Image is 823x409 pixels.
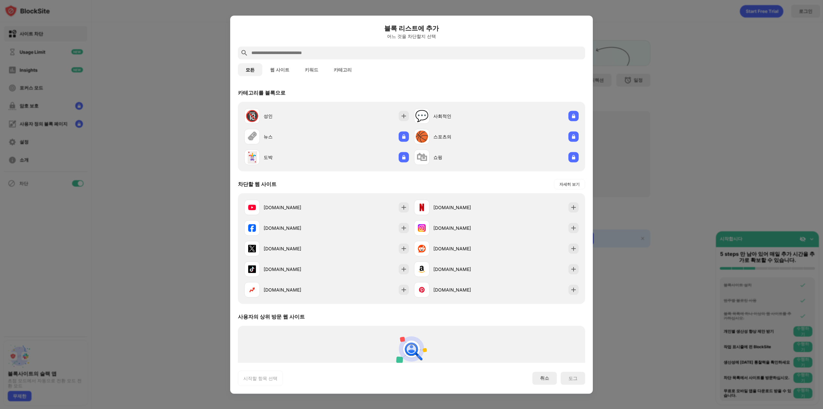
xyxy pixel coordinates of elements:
img: favicons [248,245,256,252]
div: 스포츠의 [433,133,496,140]
img: search.svg [240,49,248,57]
div: 🔞 [245,109,259,123]
button: 웹 사이트 [262,63,297,76]
div: 뉴스 [264,133,327,140]
div: [DOMAIN_NAME] [264,225,327,231]
div: [DOMAIN_NAME] [433,286,496,293]
img: favicons [418,203,426,211]
div: [DOMAIN_NAME] [264,204,327,211]
div: [DOMAIN_NAME] [433,225,496,231]
div: 🏀 [415,130,429,143]
div: 자세히 보기 [559,181,580,187]
div: 취소 [540,375,549,381]
img: favicons [418,245,426,252]
div: 차단할 웹 사이트 [238,181,276,188]
h6: 블록 리스트에 추가 [238,23,585,33]
div: [DOMAIN_NAME] [264,245,327,252]
button: 키워드 [297,63,326,76]
div: 쇼핑 [433,154,496,161]
div: 사용자의 상위 방문 웹 사이트 [238,313,305,320]
img: favicons [418,224,426,232]
div: 시작할 항목 선택 [243,375,277,381]
img: favicons [248,224,256,232]
div: 사회적인 [433,113,496,119]
div: [DOMAIN_NAME] [433,245,496,252]
button: 카테고리 [326,63,359,76]
img: favicons [248,265,256,273]
img: favicons [418,286,426,293]
img: favicons [418,265,426,273]
div: 카테고리를 블록으로 [238,89,285,96]
div: 성인 [264,113,327,119]
div: 💬 [415,109,429,123]
div: [DOMAIN_NAME] [264,266,327,273]
div: 🃏 [245,151,259,164]
img: personal-suggestions.svg [396,333,427,364]
div: [DOMAIN_NAME] [433,266,496,273]
div: 도그 [568,376,577,381]
img: favicons [248,203,256,211]
div: 도박 [264,154,327,161]
div: 🛍 [416,151,427,164]
div: 어느 것을 차단할지 선택 [238,33,585,39]
div: [DOMAIN_NAME] [433,204,496,211]
div: 🗞 [247,130,258,143]
div: [DOMAIN_NAME] [264,286,327,293]
button: 모든 [238,63,262,76]
img: favicons [248,286,256,293]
